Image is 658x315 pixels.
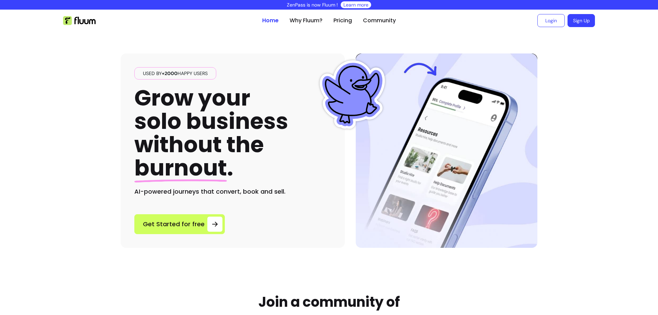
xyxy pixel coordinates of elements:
img: Fluum Logo [63,16,96,25]
a: Pricing [333,16,352,25]
a: Learn more [343,1,368,8]
img: Fluum Duck sticker [318,60,387,129]
a: Why Fluum? [290,16,322,25]
h2: AI-powered journeys that convert, book and sell. [134,187,331,196]
span: burnout [134,153,227,183]
h1: Grow your solo business without the . [134,86,288,180]
span: Used by happy users [140,70,210,77]
a: Login [537,14,565,27]
a: Sign Up [568,14,595,27]
span: Get Started for free [143,219,205,229]
img: Hero [356,53,537,248]
p: ZenPass is now Fluum ! [287,1,338,8]
a: Get Started for free [134,214,225,234]
span: +2000 [162,70,178,76]
a: Community [363,16,396,25]
a: Home [262,16,279,25]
